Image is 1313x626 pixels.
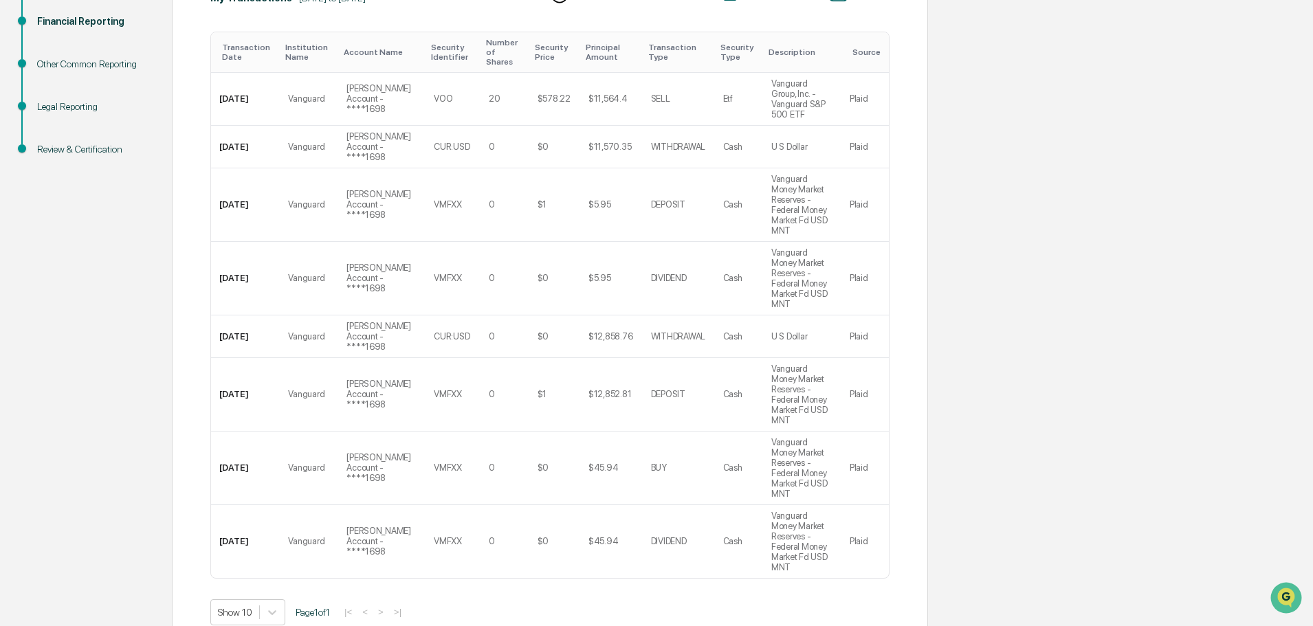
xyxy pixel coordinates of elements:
td: [PERSON_NAME] Account - ****1698 [338,242,426,315]
td: [DATE] [211,358,280,432]
div: $5.95 [588,273,611,283]
img: 1746055101610-c473b297-6a78-478c-a979-82029cc54cd1 [14,105,38,130]
div: Toggle SortBy [285,43,333,62]
div: Toggle SortBy [769,47,836,57]
button: |< [340,606,356,618]
div: Vanguard [288,93,324,104]
div: Etf [723,93,733,104]
div: Toggle SortBy [586,43,637,62]
div: VMFXX [434,462,462,473]
div: $0 [538,536,549,546]
td: [PERSON_NAME] Account - ****1698 [338,432,426,505]
div: Vanguard [288,389,324,399]
div: Vanguard [288,462,324,473]
div: $1 [538,389,547,399]
td: [DATE] [211,126,280,168]
div: Toggle SortBy [486,38,524,67]
div: U S Dollar [771,331,807,342]
td: [PERSON_NAME] Account - ****1698 [338,505,426,578]
div: VMFXX [434,536,462,546]
div: 🔎 [14,201,25,212]
div: Toggle SortBy [648,43,709,62]
div: CUR:USD [434,331,470,342]
div: $0 [538,273,549,283]
div: Vanguard [288,199,324,210]
div: 🖐️ [14,175,25,186]
div: SELL [651,93,670,104]
td: Plaid [841,168,889,242]
div: $5.95 [588,199,611,210]
div: Vanguard [288,273,324,283]
div: Vanguard Money Market Reserves - Federal Money Market Fd USD MNT [771,247,833,309]
div: Review & Certification [37,142,150,157]
td: [PERSON_NAME] Account - ****1698 [338,168,426,242]
div: 0 [489,199,495,210]
div: We're available if you need us! [47,119,174,130]
div: U S Dollar [771,142,807,152]
div: Vanguard Money Market Reserves - Federal Money Market Fd USD MNT [771,364,833,425]
div: Cash [723,331,742,342]
div: $45.94 [588,536,618,546]
td: [DATE] [211,73,280,126]
td: Plaid [841,315,889,358]
td: Plaid [841,126,889,168]
div: Toggle SortBy [852,47,883,57]
div: WITHDRAWAL [651,142,705,152]
td: Plaid [841,432,889,505]
div: Cash [723,199,742,210]
div: Vanguard Money Market Reserves - Federal Money Market Fd USD MNT [771,511,833,572]
span: Page 1 of 1 [296,607,330,618]
div: $1 [538,199,547,210]
div: Toggle SortBy [720,43,758,62]
div: $12,858.76 [588,331,632,342]
div: DEPOSIT [651,389,685,399]
div: CUR:USD [434,142,470,152]
div: BUY [651,462,667,473]
div: 0 [489,462,495,473]
td: [DATE] [211,315,280,358]
td: Plaid [841,73,889,126]
div: DIVIDEND [651,273,687,283]
div: Vanguard Money Market Reserves - Federal Money Market Fd USD MNT [771,437,833,499]
iframe: Open customer support [1269,581,1306,618]
span: Data Lookup [27,199,87,213]
div: Cash [723,536,742,546]
div: Toggle SortBy [535,43,575,62]
a: 🗄️Attestations [94,168,176,192]
a: Powered byPylon [97,232,166,243]
td: [PERSON_NAME] Account - ****1698 [338,315,426,358]
div: $12,852.81 [588,389,631,399]
div: Toggle SortBy [344,47,420,57]
div: VMFXX [434,389,462,399]
div: Cash [723,273,742,283]
div: Vanguard [288,536,324,546]
td: [DATE] [211,168,280,242]
div: $0 [538,142,549,152]
div: $45.94 [588,462,618,473]
div: Legal Reporting [37,100,150,114]
div: Cash [723,389,742,399]
div: Financial Reporting [37,14,150,29]
div: 🗄️ [100,175,111,186]
div: Cash [723,142,742,152]
div: DEPOSIT [651,199,685,210]
div: VOO [434,93,452,104]
div: Vanguard Group, Inc. - Vanguard S&P 500 ETF [771,78,833,120]
a: 🖐️Preclearance [8,168,94,192]
div: DIVIDEND [651,536,687,546]
td: [DATE] [211,432,280,505]
div: 0 [489,273,495,283]
span: Attestations [113,173,170,187]
div: Toggle SortBy [222,43,274,62]
td: Plaid [841,358,889,432]
td: [PERSON_NAME] Account - ****1698 [338,73,426,126]
td: [PERSON_NAME] Account - ****1698 [338,358,426,432]
td: Plaid [841,505,889,578]
div: $11,564.4 [588,93,628,104]
div: WITHDRAWAL [651,331,705,342]
button: > [374,606,388,618]
button: >| [390,606,406,618]
div: $0 [538,331,549,342]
